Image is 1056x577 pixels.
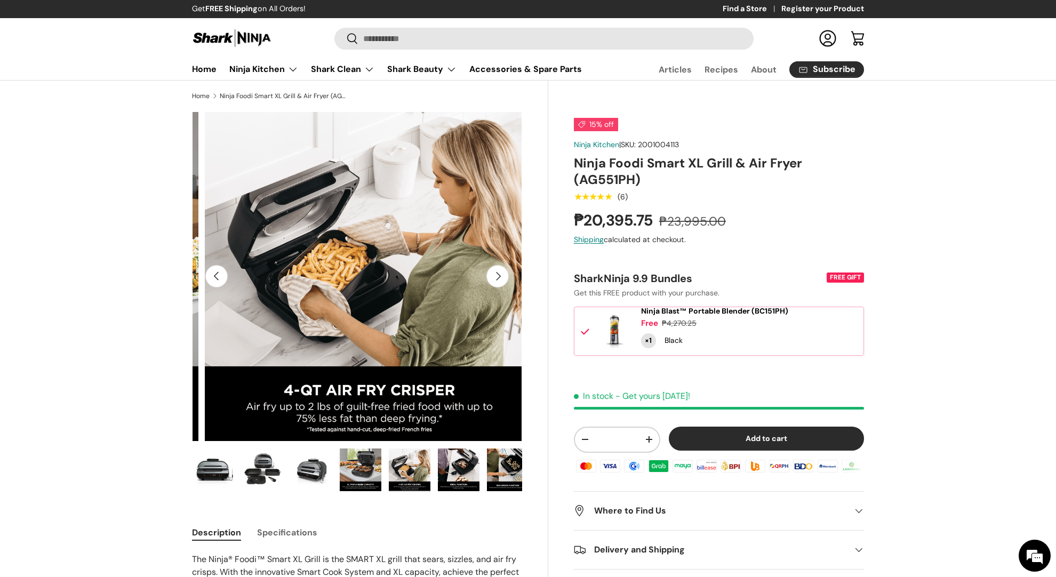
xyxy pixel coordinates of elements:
[743,458,767,474] img: ubp
[781,3,864,15] a: Register your Product
[574,458,598,474] img: master
[669,427,864,451] button: Add to cart
[641,318,658,329] div: Free
[751,59,777,80] a: About
[487,448,529,491] img: Ninja Foodi Smart XL Grill & Air Fryer (AG551PH)
[622,458,646,474] img: gcash
[192,59,217,79] a: Home
[615,390,690,402] p: - Get yours [DATE]!
[695,458,718,474] img: billease
[205,4,258,13] strong: FREE Shipping
[619,140,679,149] span: |
[647,458,670,474] img: grabpay
[574,531,864,569] summary: Delivery and Shipping
[389,448,430,491] img: Ninja Foodi Smart XL Grill & Air Fryer (AG551PH)
[618,193,628,201] div: (6)
[192,59,582,80] nav: Primary
[574,118,618,131] span: 15% off
[723,3,781,15] a: Find a Store
[665,335,683,346] div: Black
[574,288,719,298] span: Get this FREE product with your purchase.
[305,59,381,80] summary: Shark Clean
[815,458,839,474] img: metrobank
[192,520,241,544] button: Description
[705,59,738,80] a: Recipes
[204,111,534,442] img: Ninja Foodi Smart XL Grill & Air Fryer (AG551PH)
[438,448,479,491] img: Ninja Foodi Smart XL Grill & Air Fryer (AG551PH)
[192,111,522,495] media-gallery: Gallery Viewer
[574,390,613,402] span: In stock
[633,59,864,80] nav: Secondary
[574,140,619,149] a: Ninja Kitchen
[813,65,855,74] span: Subscribe
[381,59,463,80] summary: Shark Beauty
[574,210,655,230] strong: ₱20,395.75
[574,234,864,245] div: calculated at checkout.
[638,140,679,149] span: 2001004113
[791,458,815,474] img: bdo
[574,191,612,202] span: ★★★★★
[827,273,864,283] div: FREE GIFT
[291,448,332,491] img: ninja-foodi-smart-xl-grill-and-air-fryer-left-side-view-shark-ninja-philippines
[671,458,694,474] img: maya
[719,458,742,474] img: bpi
[767,458,791,474] img: qrph
[574,271,825,285] div: SharkNinja 9.9 Bundles
[242,448,283,491] img: ninja-foodi-smart-xl-grill-and-air-fryer-full-parts-view-shark-ninja-philippines
[574,543,847,556] h2: Delivery and Shipping
[192,28,272,49] img: Shark Ninja Philippines
[192,3,306,15] p: Get on All Orders!
[641,306,788,316] span: Ninja Blast™ Portable Blender (BC151PH)
[220,93,348,99] a: Ninja Foodi Smart XL Grill & Air Fryer (AG551PH)
[662,318,697,329] div: ₱4,270.25
[789,61,864,78] a: Subscribe
[574,235,604,244] a: Shipping
[192,93,210,99] a: Home
[193,448,234,491] img: ninja-foodi-smart-xl-grill-and-air-fryer-full-view-shark-ninja-philippines
[340,448,381,491] img: Ninja Foodi Smart XL Grill & Air Fryer (AG551PH)
[840,458,863,474] img: landbank
[659,59,692,80] a: Articles
[621,140,636,149] span: SKU:
[192,91,548,101] nav: Breadcrumbs
[223,59,305,80] summary: Ninja Kitchen
[574,155,864,188] h1: Ninja Foodi Smart XL Grill & Air Fryer (AG551PH)
[641,307,788,316] a: Ninja Blast™ Portable Blender (BC151PH)
[598,458,622,474] img: visa
[641,333,656,348] div: Quantity
[659,213,726,229] s: ₱23,995.00
[574,192,612,202] div: 5.0 out of 5.0 stars
[257,520,317,544] button: Specifications
[574,504,847,517] h2: Where to Find Us
[469,59,582,79] a: Accessories & Spare Parts
[574,492,864,530] summary: Where to Find Us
